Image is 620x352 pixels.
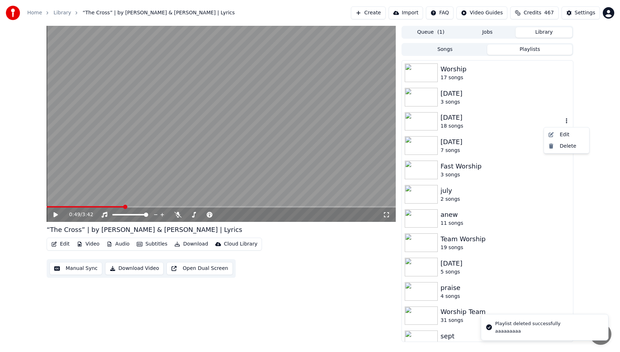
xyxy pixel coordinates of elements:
a: Library [53,9,71,16]
div: [DATE] [441,258,570,268]
div: aaaaaaaaa [495,328,560,334]
div: Worship Team [441,307,570,317]
div: 19 songs [441,244,570,251]
div: sept [441,331,570,341]
div: 4 songs [441,341,570,348]
div: / [69,211,86,218]
button: Credits467 [510,6,558,19]
div: july [441,186,570,196]
div: praise [441,283,570,293]
button: FAQ [426,6,454,19]
div: Edit [545,129,588,141]
div: 4 songs [441,293,570,300]
button: Create [351,6,386,19]
button: Video [74,239,102,249]
button: Open Dual Screen [166,262,233,275]
div: 7 songs [441,147,570,154]
div: [DATE] [441,113,563,123]
div: Playlist deleted successfully [495,320,560,327]
div: Cloud Library [224,241,257,248]
div: [DATE] [441,137,570,147]
button: Download [172,239,211,249]
img: youka [6,6,20,20]
button: Manual Sync [50,262,102,275]
button: Jobs [459,27,516,38]
div: 3 songs [441,171,570,179]
button: Video Guides [456,6,507,19]
button: Audio [104,239,132,249]
div: Worship [441,64,570,74]
button: Import [389,6,423,19]
button: Playlists [487,44,572,55]
div: 18 songs [441,123,563,130]
div: Team Worship [441,234,570,244]
span: ( 1 ) [437,29,445,36]
div: 31 songs [441,317,570,324]
button: Subtitles [134,239,170,249]
span: 0:49 [69,211,80,218]
button: Library [516,27,572,38]
button: Download Video [105,262,164,275]
nav: breadcrumb [27,9,235,16]
span: “The Cross” | by [PERSON_NAME] & [PERSON_NAME] | Lyrics [83,9,235,16]
div: Settings [575,9,595,16]
div: 17 songs [441,74,570,81]
div: anew [441,210,570,220]
span: Credits [523,9,541,16]
span: 3:42 [82,211,93,218]
div: “The Cross” | by [PERSON_NAME] & [PERSON_NAME] | Lyrics [47,225,242,235]
div: [DATE] [441,89,570,99]
div: 11 songs [441,220,570,227]
button: Edit [48,239,72,249]
a: Home [27,9,42,16]
div: 3 songs [441,99,570,106]
div: 5 songs [441,268,570,276]
button: Songs [403,44,488,55]
button: Queue [403,27,459,38]
span: 467 [544,9,554,16]
div: Delete [545,140,588,152]
div: Fast Worship [441,161,570,171]
button: Settings [562,6,600,19]
div: 2 songs [441,196,570,203]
